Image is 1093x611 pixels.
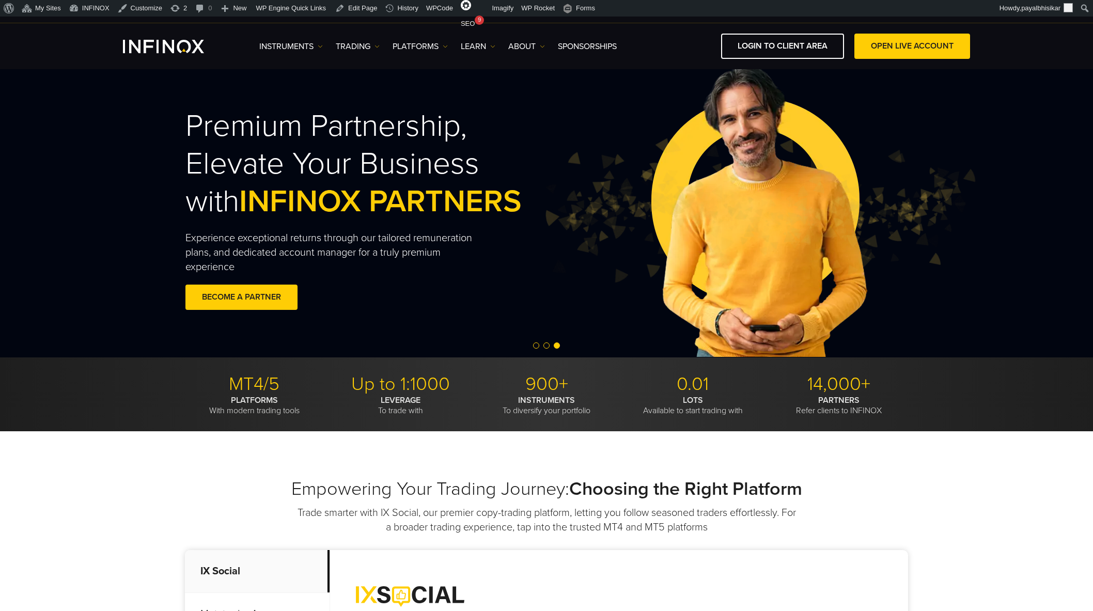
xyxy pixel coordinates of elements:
[475,15,484,25] div: 9
[558,40,617,53] a: SPONSORSHIPS
[623,395,762,416] p: Available to start trading with
[231,395,278,405] strong: PLATFORMS
[518,395,575,405] strong: INSTRUMENTS
[770,395,908,416] p: Refer clients to INFINOX
[185,107,569,221] h2: Premium Partnership, Elevate Your Business with
[185,373,323,396] p: MT4/5
[533,342,539,349] span: Go to slide 1
[477,373,616,396] p: 900+
[477,395,616,416] p: To diversify your portfolio
[185,550,330,593] p: IX Social
[296,506,797,535] p: Trade smarter with IX Social, our premier copy-trading platform, letting you follow seasoned trad...
[381,395,420,405] strong: LEVERAGE
[185,231,492,274] p: Experience exceptional returns through our tailored remuneration plans, and dedicated account man...
[543,342,550,349] span: Go to slide 2
[1021,4,1060,12] span: payalbhisikar
[331,395,470,416] p: To trade with
[259,40,323,53] a: Instruments
[331,373,470,396] p: Up to 1:1000
[239,183,522,220] span: INFINOX PARTNERS
[623,373,762,396] p: 0.01
[770,373,908,396] p: 14,000+
[185,285,298,310] a: BECOME A PARTNER
[569,478,802,500] strong: Choosing the Right Platform
[554,342,560,349] span: Go to slide 3
[393,40,448,53] a: PLATFORMS
[185,478,908,500] h2: Empowering Your Trading Journey:
[683,395,703,405] strong: LOTS
[461,20,475,27] span: SEO
[508,40,545,53] a: ABOUT
[123,40,228,53] a: INFINOX Logo
[336,40,380,53] a: TRADING
[721,34,844,59] a: LOGIN TO CLIENT AREA
[461,40,495,53] a: Learn
[818,395,860,405] strong: PARTNERS
[185,395,323,416] p: With modern trading tools
[854,34,970,59] a: OPEN LIVE ACCOUNT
